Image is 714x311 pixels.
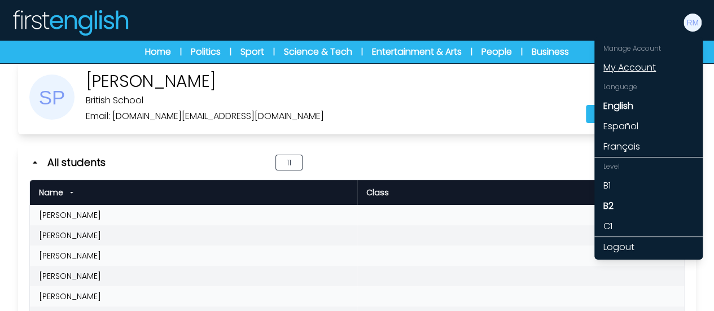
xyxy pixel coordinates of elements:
[275,155,303,170] span: 11
[86,94,324,107] p: British School
[47,155,106,170] span: All students
[30,266,357,286] td: [PERSON_NAME]
[684,14,702,32] img: Rita Martella
[594,157,703,176] div: Level
[532,45,569,59] a: Business
[594,137,703,157] a: Français
[273,46,275,58] span: |
[361,46,363,58] span: |
[594,78,703,96] div: Language
[481,45,512,59] a: People
[30,205,357,225] td: [PERSON_NAME]
[191,45,221,59] a: Politics
[18,146,696,179] button: All students 11
[39,187,63,198] span: Name
[372,45,462,59] a: Entertainment & Arts
[521,46,523,58] span: |
[11,9,129,36] img: Logo
[240,45,264,59] a: Sport
[180,46,182,58] span: |
[471,46,472,58] span: |
[594,196,703,216] a: B2
[594,58,703,78] a: My Account
[29,75,75,120] img: Sarah Phillips
[594,40,703,58] div: Manage Account
[230,46,231,58] span: |
[284,45,352,59] a: Science & Tech
[30,225,357,246] td: [PERSON_NAME]
[366,187,389,198] span: Class
[594,216,703,236] a: C1
[586,105,685,123] button: Create new class
[86,109,324,123] p: Email: [DOMAIN_NAME][EMAIL_ADDRESS][DOMAIN_NAME]
[594,96,703,116] a: English
[594,116,703,137] a: Español
[594,176,703,196] a: B1
[30,286,357,306] td: [PERSON_NAME]
[594,237,703,257] a: Logout
[86,71,324,91] p: [PERSON_NAME]
[145,45,171,59] a: Home
[30,246,357,266] td: [PERSON_NAME]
